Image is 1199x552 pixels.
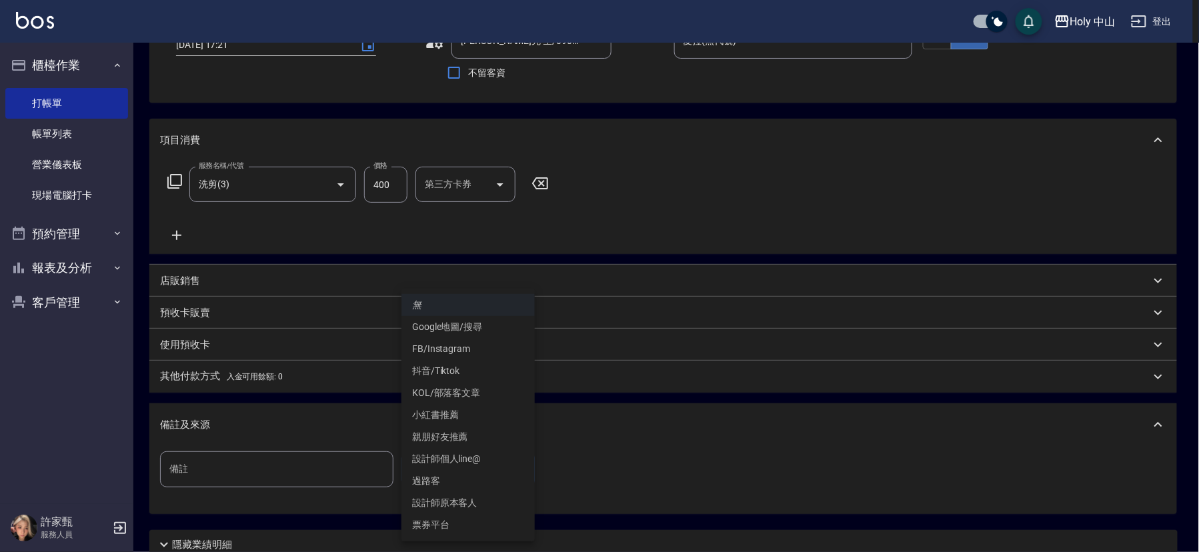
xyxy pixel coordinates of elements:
[401,514,535,536] li: 票券平台
[401,338,535,360] li: FB/Instagram
[401,492,535,514] li: 設計師原本客人
[412,298,421,312] em: 無
[401,426,535,448] li: 親朋好友推薦
[401,448,535,470] li: 設計師個人line@
[401,382,535,404] li: KOL/部落客文章
[401,316,535,338] li: Google地圖/搜尋
[401,404,535,426] li: 小紅書推薦
[401,470,535,492] li: 過路客
[401,360,535,382] li: 抖音/Tiktok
